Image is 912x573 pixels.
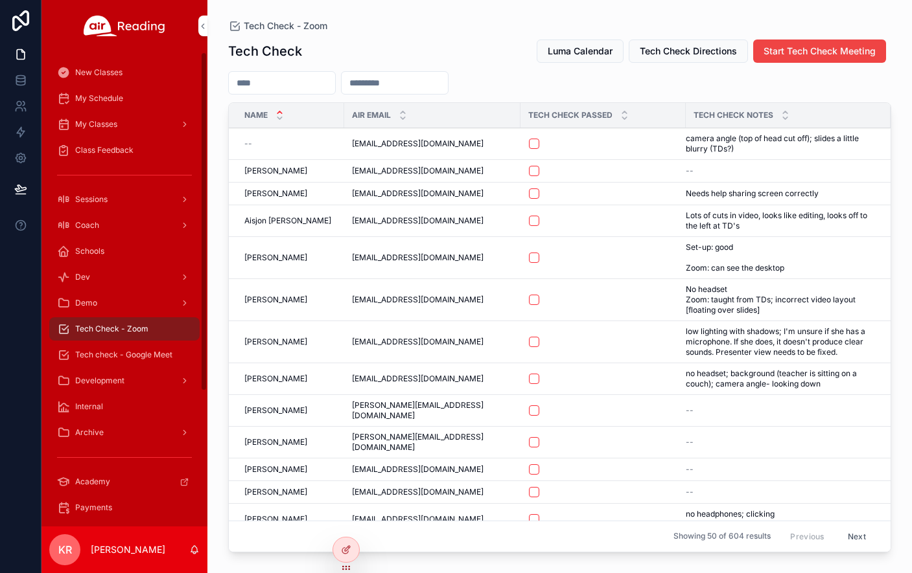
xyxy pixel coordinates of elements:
[764,45,876,58] span: Start Tech Check Meeting
[686,509,875,530] a: no headphones; clicking lookng down
[352,139,513,149] a: [EMAIL_ADDRESS][DOMAIN_NAME]
[49,61,200,84] a: New Classes
[75,298,97,308] span: Demo
[75,350,172,360] span: Tech check - Google Meet
[244,216,331,226] span: Aisjon [PERSON_NAME]
[839,526,875,546] button: Next
[228,19,327,32] a: Tech Check - Zoom
[352,188,484,199] span: [EMAIL_ADDRESS][DOMAIN_NAME]
[686,133,875,154] a: camera angle (top of head cut off); slides a little blurry (TDs?)
[75,477,110,487] span: Academy
[352,337,484,347] span: [EMAIL_ADDRESS][DOMAIN_NAME]
[49,470,200,493] a: Academy
[352,295,484,305] span: [EMAIL_ADDRESS][DOMAIN_NAME]
[58,542,72,557] span: KR
[686,405,875,416] a: --
[352,514,484,524] span: [EMAIL_ADDRESS][DOMAIN_NAME]
[49,87,200,110] a: My Schedule
[352,487,484,497] span: [EMAIL_ADDRESS][DOMAIN_NAME]
[244,295,307,305] span: [PERSON_NAME]
[244,253,336,263] a: [PERSON_NAME]
[629,39,748,63] button: Tech Check Directions
[75,119,117,129] span: My Classes
[686,464,875,475] a: --
[75,220,99,230] span: Coach
[352,188,513,199] a: [EMAIL_ADDRESS][DOMAIN_NAME]
[548,45,613,58] span: Luma Calendar
[49,421,200,444] a: Archive
[352,216,484,226] span: [EMAIL_ADDRESS][DOMAIN_NAME]
[528,110,613,120] span: Tech Check Passed
[352,166,484,176] span: [EMAIL_ADDRESS][DOMAIN_NAME]
[352,216,513,226] a: [EMAIL_ADDRESS][DOMAIN_NAME]
[244,514,336,524] a: [PERSON_NAME]
[686,437,875,447] a: --
[75,376,124,386] span: Development
[228,42,302,60] h1: Tech Check
[75,427,104,438] span: Archive
[352,166,513,176] a: [EMAIL_ADDRESS][DOMAIN_NAME]
[49,139,200,162] a: Class Feedback
[49,188,200,211] a: Sessions
[244,405,336,416] a: [PERSON_NAME]
[686,242,834,273] span: Set-up: good Zoom: can see the desktop
[352,464,513,475] a: [EMAIL_ADDRESS][DOMAIN_NAME]
[41,52,207,526] div: scrollable content
[352,514,513,524] a: [EMAIL_ADDRESS][DOMAIN_NAME]
[244,514,307,524] span: [PERSON_NAME]
[244,166,307,176] span: [PERSON_NAME]
[244,188,307,199] span: [PERSON_NAME]
[244,295,336,305] a: [PERSON_NAME]
[244,487,336,497] a: [PERSON_NAME]
[686,487,875,497] a: --
[244,188,336,199] a: [PERSON_NAME]
[686,284,875,315] a: No headset Zoom: taught from TDs; incorrect video layout [floating over slides]
[352,253,513,263] a: [EMAIL_ADDRESS][DOMAIN_NAME]
[49,240,200,263] a: Schools
[49,214,200,237] a: Coach
[352,464,484,475] span: [EMAIL_ADDRESS][DOMAIN_NAME]
[686,368,875,389] a: no headset; background (teacher is sitting on a couch); camera angle- looking down
[244,337,307,347] span: [PERSON_NAME]
[244,110,268,120] span: Name
[686,487,694,497] span: --
[352,295,513,305] a: [EMAIL_ADDRESS][DOMAIN_NAME]
[49,265,200,289] a: Dev
[49,369,200,392] a: Development
[75,502,112,513] span: Payments
[244,487,307,497] span: [PERSON_NAME]
[686,437,694,447] span: --
[686,405,694,416] span: --
[244,464,307,475] span: [PERSON_NAME]
[352,400,513,421] a: [PERSON_NAME][EMAIL_ADDRESS][DOMAIN_NAME]
[244,405,307,416] span: [PERSON_NAME]
[75,246,104,256] span: Schools
[244,216,336,226] a: Aisjon [PERSON_NAME]
[244,166,336,176] a: [PERSON_NAME]
[49,395,200,418] a: Internal
[352,432,513,453] a: [PERSON_NAME][EMAIL_ADDRESS][DOMAIN_NAME]
[352,374,484,384] span: [EMAIL_ADDRESS][DOMAIN_NAME]
[75,272,90,282] span: Dev
[91,543,165,556] p: [PERSON_NAME]
[686,242,875,273] a: Set-up: good Zoom: can see the desktop
[673,532,771,542] span: Showing 50 of 604 results
[537,39,624,63] button: Luma Calendar
[244,337,336,347] a: [PERSON_NAME]
[686,326,875,357] a: low lighting with shadows; I'm unsure if she has a microphone. If she does, it doesn't produce cl...
[244,464,336,475] a: [PERSON_NAME]
[244,437,336,447] a: [PERSON_NAME]
[352,487,513,497] a: [EMAIL_ADDRESS][DOMAIN_NAME]
[75,324,148,334] span: Tech Check - Zoom
[49,317,200,341] a: Tech Check - Zoom
[244,19,327,32] span: Tech Check - Zoom
[244,139,252,149] span: --
[686,166,875,176] a: --
[686,188,819,199] span: Needs help sharing screen correctly
[75,401,103,412] span: Internal
[244,253,307,263] span: [PERSON_NAME]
